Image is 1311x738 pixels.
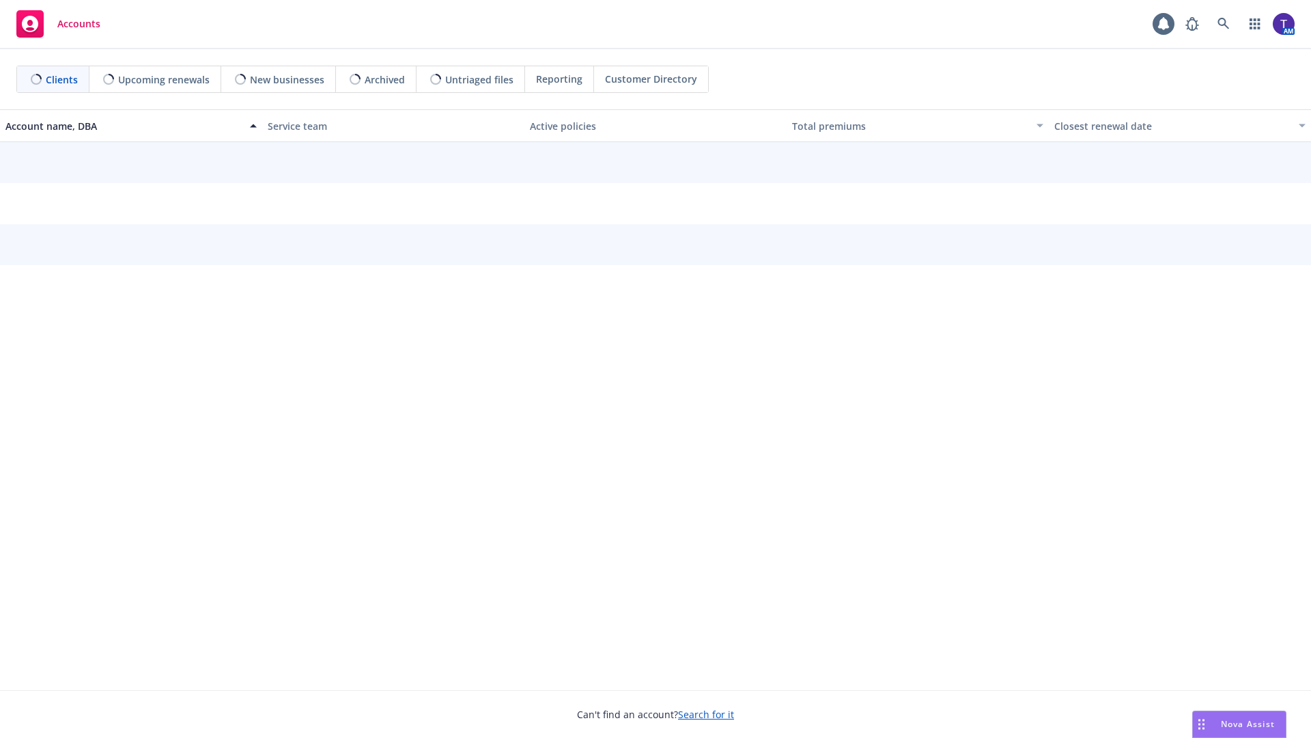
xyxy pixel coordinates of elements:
button: Nova Assist [1192,711,1286,738]
span: Can't find an account? [577,707,734,722]
span: Customer Directory [605,72,697,86]
div: Closest renewal date [1054,119,1291,133]
a: Accounts [11,5,106,43]
a: Report a Bug [1179,10,1206,38]
div: Total premiums [792,119,1028,133]
div: Service team [268,119,519,133]
button: Total premiums [787,109,1049,142]
button: Service team [262,109,524,142]
span: Upcoming renewals [118,72,210,87]
div: Active policies [530,119,781,133]
div: Account name, DBA [5,119,242,133]
span: Archived [365,72,405,87]
span: Untriaged files [445,72,513,87]
span: Accounts [57,18,100,29]
a: Search for it [678,708,734,721]
a: Search [1210,10,1237,38]
div: Drag to move [1193,711,1210,737]
button: Closest renewal date [1049,109,1311,142]
a: Switch app [1241,10,1269,38]
span: New businesses [250,72,324,87]
img: photo [1273,13,1295,35]
span: Clients [46,72,78,87]
span: Nova Assist [1221,718,1275,730]
span: Reporting [536,72,582,86]
button: Active policies [524,109,787,142]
